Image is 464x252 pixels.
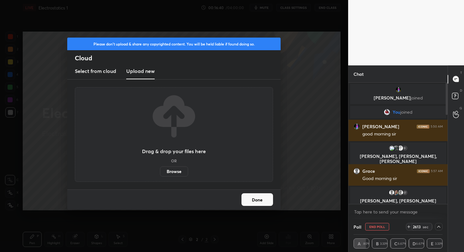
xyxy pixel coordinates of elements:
img: 50faf60e89184acc98bda74a2d1118c2.jpg [393,145,399,151]
p: [PERSON_NAME], [PERSON_NAME] [354,198,443,203]
div: good morning sir [362,131,443,137]
img: iconic-dark.1390631f.png [417,169,430,173]
p: [PERSON_NAME] [354,95,443,100]
img: default.png [397,189,403,196]
h5: OR [171,159,177,163]
p: [PERSON_NAME], [PERSON_NAME], [PERSON_NAME] [354,154,443,164]
p: D [460,88,462,93]
h6: [PERSON_NAME] [362,124,399,129]
span: joined [400,110,413,115]
img: 1ebef24397bb4d34b920607507894a09.jpg [384,109,390,115]
img: 93386e2f1ec347f3bdc327f060e397c5.jpg [397,145,403,151]
div: Good morning sir [362,176,443,182]
span: joined [410,95,423,101]
h3: Select from cloud [75,67,116,75]
button: Done [241,193,273,206]
div: 2613 [412,224,422,229]
div: sec [422,224,429,229]
img: 54f8734c111e461c9d98692a13308fc0.jpg [393,189,399,196]
img: default.png [388,189,395,196]
div: 9 [402,145,408,151]
img: 3 [388,145,395,151]
p: T [460,70,462,75]
button: End Poll [365,223,389,231]
h4: Poll [354,224,361,230]
h3: Drag & drop your files here [142,149,206,154]
img: 3 [354,123,360,130]
p: G [460,106,462,111]
img: iconic-dark.1390631f.png [417,125,429,129]
div: 17 [402,189,408,196]
h6: Grace [362,168,375,174]
div: 5:57 AM [431,169,443,173]
div: grid [348,83,448,204]
img: 3 [395,87,401,93]
p: Chat [348,66,369,82]
h2: Cloud [75,54,281,62]
h3: Upload new [126,67,155,75]
div: Please don't upload & share any copyrighted content. You will be held liable if found doing so. [67,38,281,50]
span: You [393,110,400,115]
div: 5:50 AM [431,125,443,129]
img: default.png [354,168,360,174]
